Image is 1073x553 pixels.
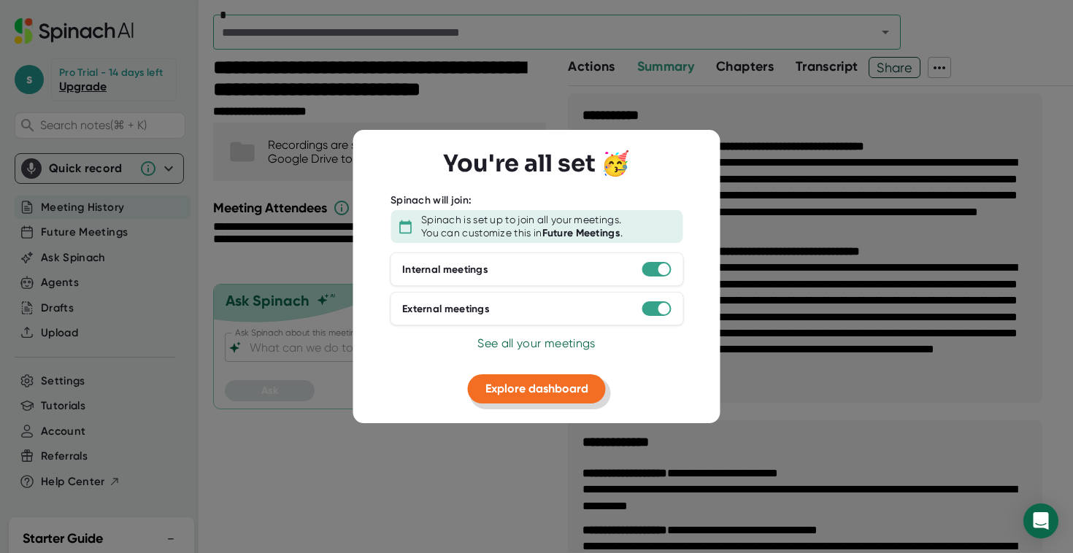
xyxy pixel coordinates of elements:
div: Spinach is set up to join all your meetings. [421,214,621,227]
button: See all your meetings [477,335,595,352]
div: Open Intercom Messenger [1023,503,1058,538]
div: You can customize this in . [421,227,623,240]
span: See all your meetings [477,336,595,350]
div: External meetings [402,303,490,316]
div: Internal meetings [402,263,488,276]
span: Explore dashboard [485,382,588,395]
h3: You're all set 🥳 [443,150,630,177]
b: Future Meetings [542,227,621,239]
div: Spinach will join: [391,194,472,207]
button: Explore dashboard [468,374,606,403]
